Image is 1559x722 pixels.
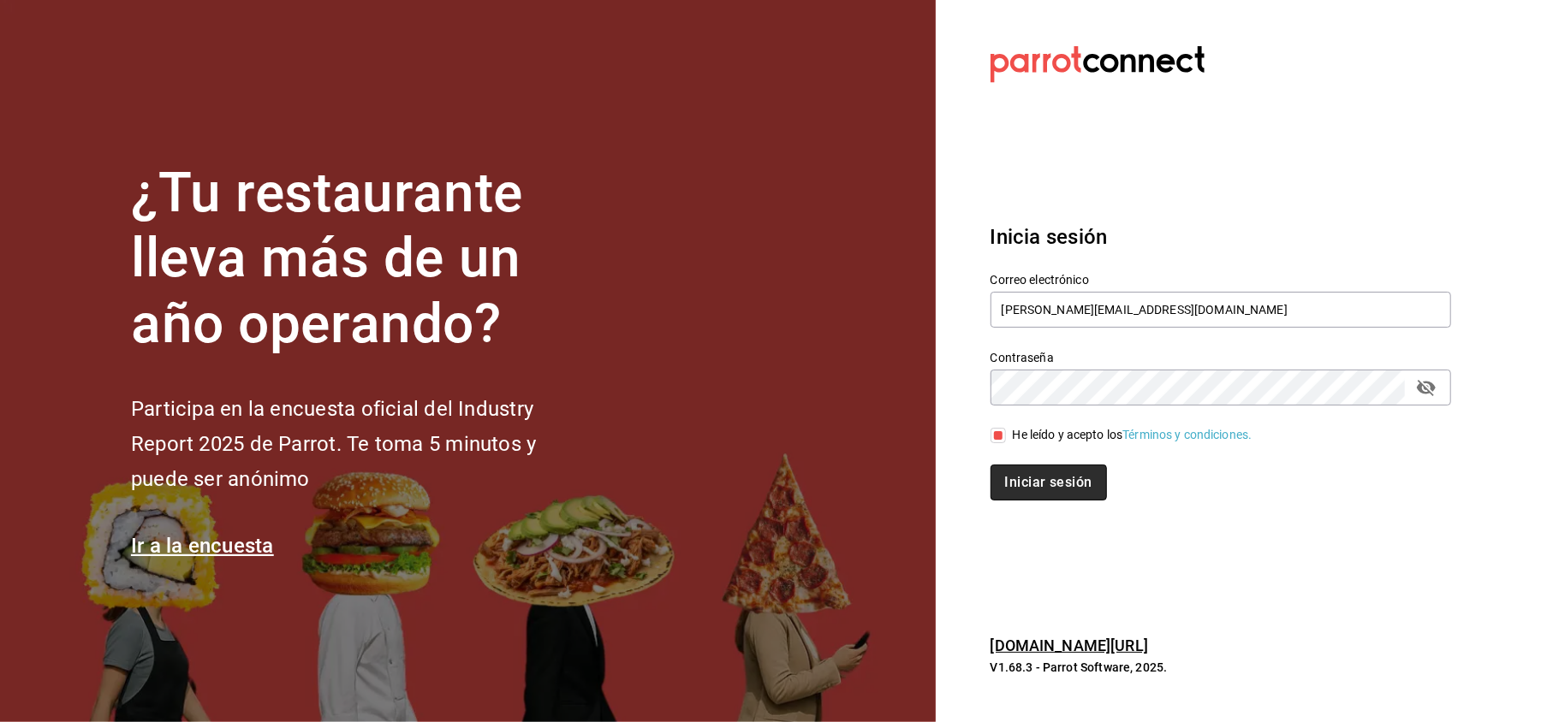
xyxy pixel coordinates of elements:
[131,534,274,558] a: Ir a la encuesta
[991,636,1148,654] a: [DOMAIN_NAME][URL]
[131,161,593,358] h1: ¿Tu restaurante lleva más de un año operando?
[991,465,1107,500] button: Iniciar sesión
[991,222,1451,252] h3: Inicia sesión
[1013,426,1253,444] div: He leído y acepto los
[991,274,1451,286] label: Correo electrónico
[991,292,1451,328] input: Ingresa tu correo electrónico
[991,659,1451,676] p: V1.68.3 - Parrot Software, 2025.
[1122,428,1252,441] a: Términos y condiciones.
[131,392,593,496] h2: Participa en la encuesta oficial del Industry Report 2025 de Parrot. Te toma 5 minutos y puede se...
[991,352,1451,364] label: Contraseña
[1412,373,1441,402] button: passwordField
